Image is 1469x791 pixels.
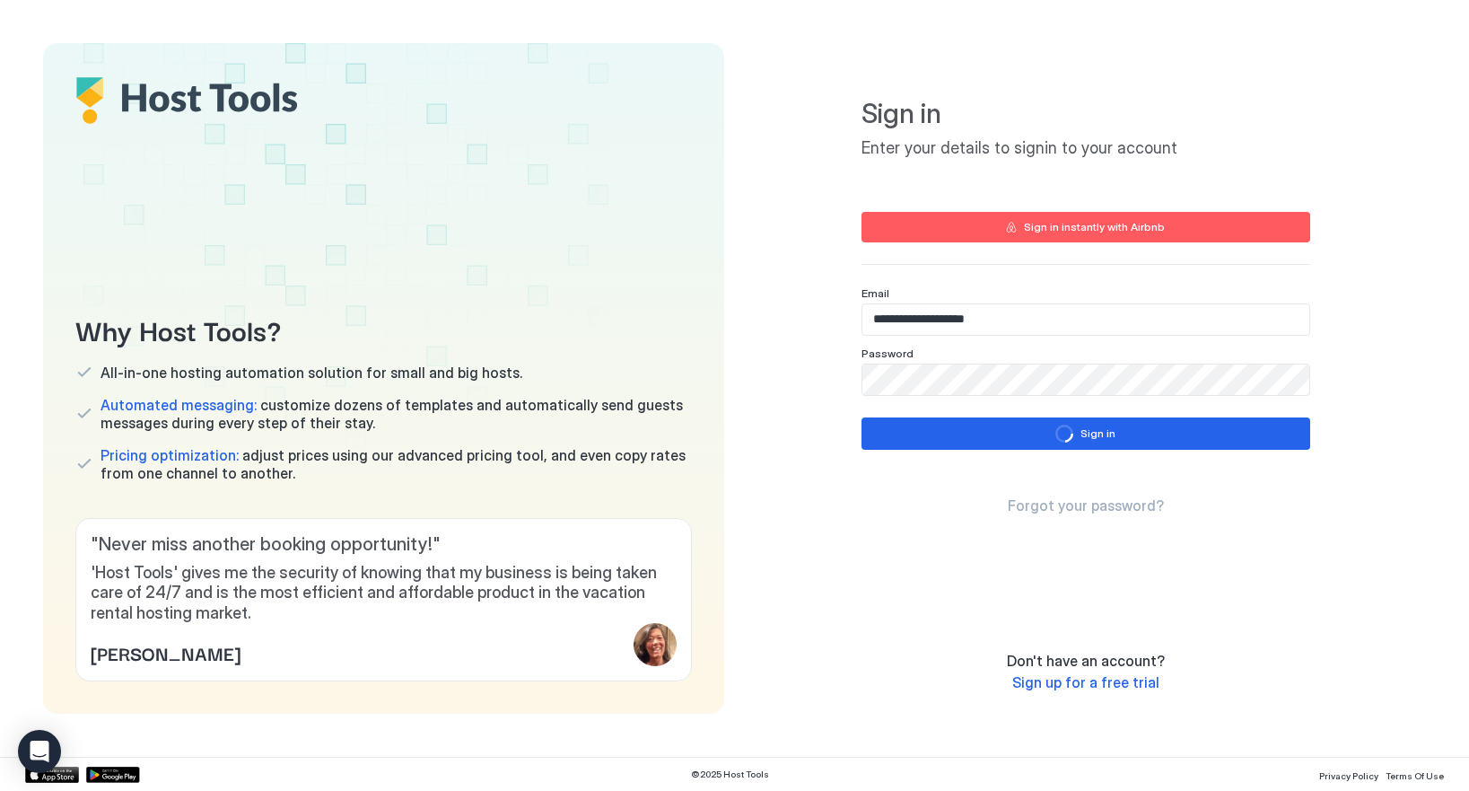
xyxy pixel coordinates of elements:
[861,212,1310,242] button: Sign in instantly with Airbnb
[91,563,677,624] span: 'Host Tools' gives me the security of knowing that my business is being taken care of 24/7 and is...
[18,730,61,773] div: Open Intercom Messenger
[1012,673,1159,692] a: Sign up for a free trial
[86,767,140,783] a: Google Play Store
[1008,497,1164,515] a: Forgot your password?
[1024,219,1165,235] div: Sign in instantly with Airbnb
[862,365,1309,395] input: Input Field
[634,623,677,666] div: profile
[1007,652,1165,670] span: Don't have an account?
[1319,765,1378,784] a: Privacy Policy
[101,396,257,414] span: Automated messaging:
[1386,765,1444,784] a: Terms Of Use
[861,417,1310,450] button: loadingSign in
[1386,770,1444,781] span: Terms Of Use
[1319,770,1378,781] span: Privacy Policy
[1080,426,1115,442] div: Sign in
[1008,497,1164,514] span: Forgot your password?
[861,97,1310,131] span: Sign in
[101,364,522,382] span: All-in-one hosting automation solution for small and big hosts.
[101,446,692,482] span: adjust prices using our advanced pricing tool, and even copy rates from one channel to another.
[91,533,677,556] span: " Never miss another booking opportunity! "
[25,767,79,783] a: App Store
[862,304,1309,335] input: Input Field
[861,286,889,300] span: Email
[861,347,914,360] span: Password
[75,309,692,349] span: Why Host Tools?
[691,769,769,780] span: © 2025 Host Tools
[91,639,240,666] span: [PERSON_NAME]
[101,446,239,464] span: Pricing optimization:
[101,396,692,432] span: customize dozens of templates and automatically send guests messages during every step of their s...
[861,138,1310,159] span: Enter your details to signin to your account
[1012,673,1159,691] span: Sign up for a free trial
[1055,425,1073,443] div: loading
